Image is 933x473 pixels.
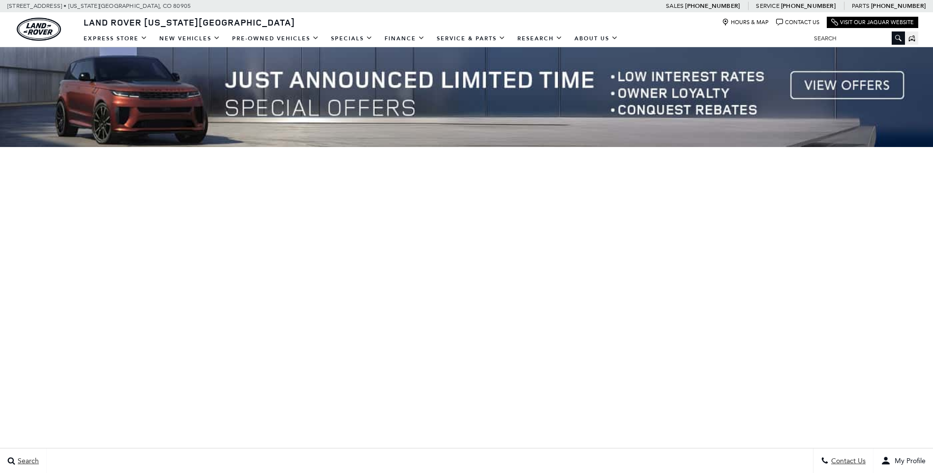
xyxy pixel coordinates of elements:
[829,457,866,465] span: Contact Us
[7,2,191,9] a: [STREET_ADDRESS] • [US_STATE][GEOGRAPHIC_DATA], CO 80905
[891,457,926,465] span: My Profile
[17,18,61,41] a: land-rover
[226,30,325,47] a: Pre-Owned Vehicles
[379,30,431,47] a: Finance
[569,30,624,47] a: About Us
[781,2,836,10] a: [PHONE_NUMBER]
[84,16,295,28] span: Land Rover [US_STATE][GEOGRAPHIC_DATA]
[807,32,905,44] input: Search
[666,2,684,9] span: Sales
[78,30,624,47] nav: Main Navigation
[756,2,779,9] span: Service
[17,18,61,41] img: Land Rover
[722,19,769,26] a: Hours & Map
[685,2,740,10] a: [PHONE_NUMBER]
[871,2,926,10] a: [PHONE_NUMBER]
[153,30,226,47] a: New Vehicles
[831,19,914,26] a: Visit Our Jaguar Website
[852,2,870,9] span: Parts
[78,16,301,28] a: Land Rover [US_STATE][GEOGRAPHIC_DATA]
[325,30,379,47] a: Specials
[512,30,569,47] a: Research
[431,30,512,47] a: Service & Parts
[776,19,819,26] a: Contact Us
[873,448,933,473] button: user-profile-menu
[15,457,39,465] span: Search
[78,30,153,47] a: EXPRESS STORE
